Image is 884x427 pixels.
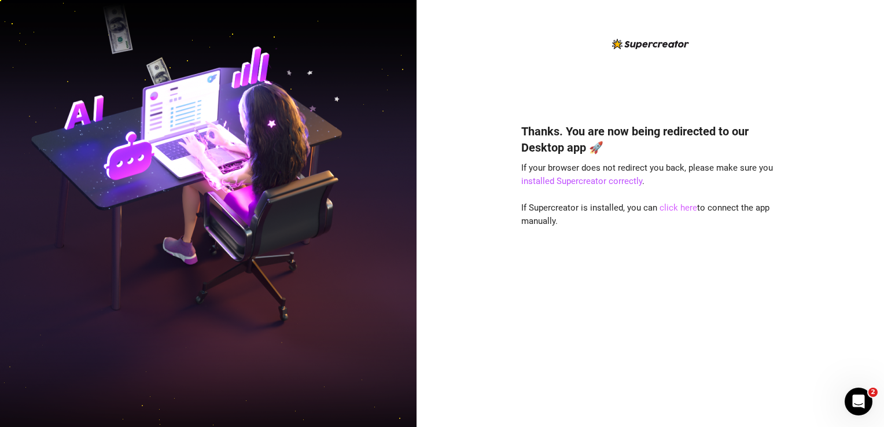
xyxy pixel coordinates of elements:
[521,123,779,156] h4: Thanks. You are now being redirected to our Desktop app 🚀
[521,176,642,186] a: installed Supercreator correctly
[612,39,689,49] img: logo-BBDzfeDw.svg
[521,203,769,227] span: If Supercreator is installed, you can to connect the app manually.
[660,203,697,213] a: click here
[868,388,878,397] span: 2
[521,163,773,187] span: If your browser does not redirect you back, please make sure you .
[845,388,872,415] iframe: Intercom live chat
